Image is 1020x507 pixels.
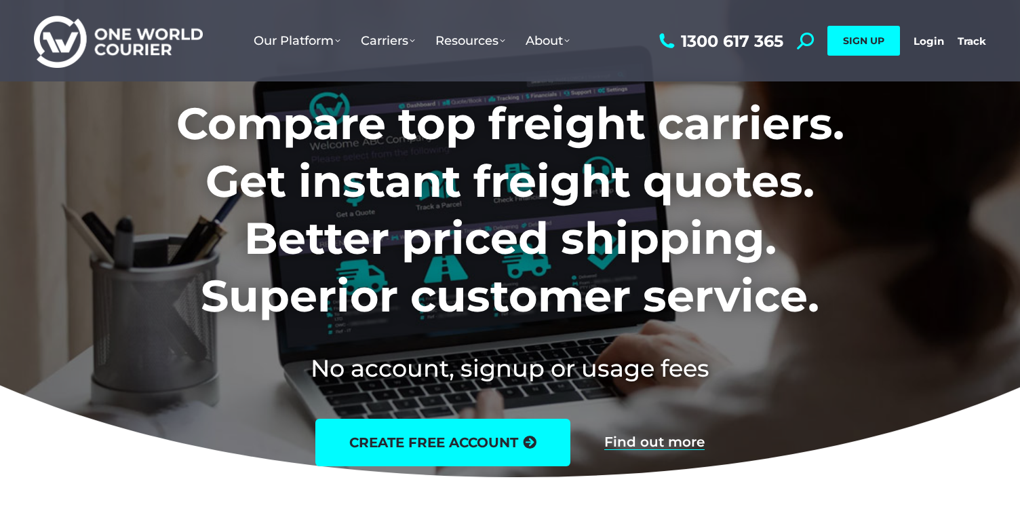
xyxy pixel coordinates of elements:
span: SIGN UP [843,35,884,47]
h2: No account, signup or usage fees [87,352,934,385]
a: Track [958,35,986,48]
span: About [526,33,570,48]
span: Resources [435,33,505,48]
span: Our Platform [254,33,340,48]
a: Login [914,35,944,48]
a: Our Platform [243,20,351,62]
img: One World Courier [34,14,203,69]
span: Carriers [361,33,415,48]
a: About [515,20,580,62]
a: Resources [425,20,515,62]
a: create free account [315,419,570,466]
h1: Compare top freight carriers. Get instant freight quotes. Better priced shipping. Superior custom... [87,95,934,324]
a: SIGN UP [827,26,900,56]
a: Carriers [351,20,425,62]
a: 1300 617 365 [656,33,783,50]
a: Find out more [604,435,705,450]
